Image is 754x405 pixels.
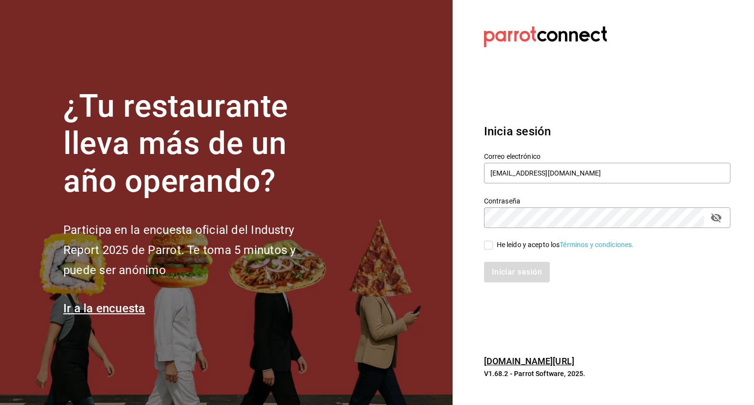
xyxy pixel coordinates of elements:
[560,241,634,249] a: Términos y condiciones.
[497,240,634,250] div: He leído y acepto los
[484,197,730,204] label: Contraseña
[484,163,730,183] input: Ingresa tu correo electrónico
[63,88,328,201] h1: ¿Tu restaurante lleva más de un año operando?
[484,152,730,159] label: Correo electrónico
[484,369,730,379] p: V1.68.2 - Parrot Software, 2025.
[63,302,145,315] a: Ir a la encuesta
[63,220,328,280] h2: Participa en la encuesta oficial del Industry Report 2025 de Parrot. Te toma 5 minutos y puede se...
[708,209,725,226] button: passwordField
[484,356,574,366] a: [DOMAIN_NAME][URL]
[484,123,730,140] h3: Inicia sesión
